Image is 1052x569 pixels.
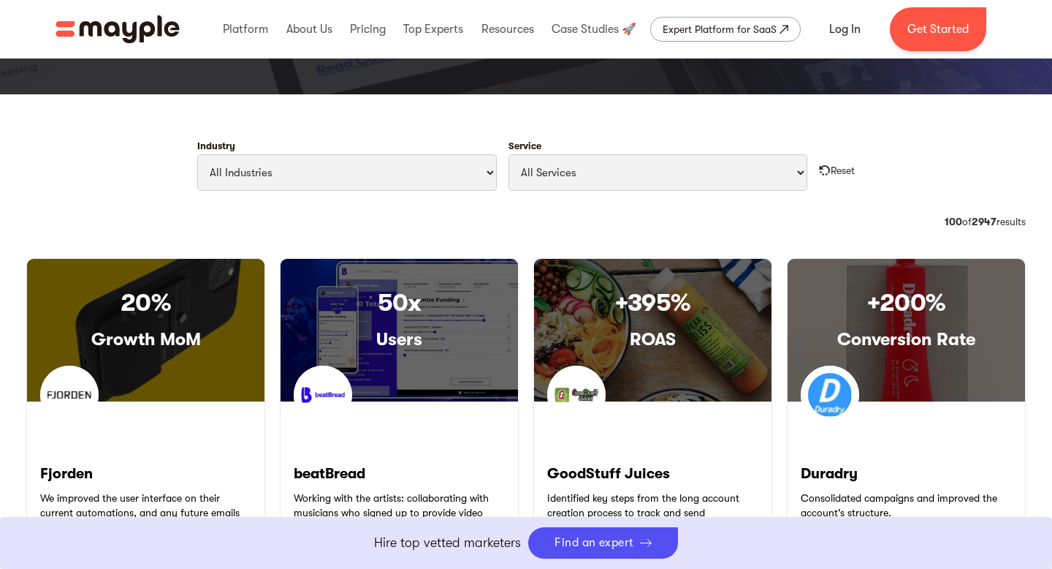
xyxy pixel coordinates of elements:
[346,6,389,53] div: Pricing
[26,129,1026,203] form: Filter Cases Form
[281,259,518,402] a: 50xUsers
[650,17,801,42] a: Expert Platform for SaaS
[27,259,264,402] a: 20%Growth MoM
[812,12,878,47] a: Log In
[374,533,521,553] p: Hire top vetted marketers
[663,20,777,38] div: Expert Platform for SaaS
[56,15,180,43] img: Mayple logo
[281,328,518,350] h3: Users
[508,141,808,151] label: Service
[219,6,272,53] div: Platform
[945,216,962,227] strong: 100
[554,536,634,550] div: Find an expert
[972,216,996,227] strong: 2947
[534,259,771,402] a: +395%ROAS
[945,214,1026,229] div: of results
[831,163,855,178] div: Reset
[534,328,771,350] h3: ROAS
[534,289,771,317] h3: +395%
[281,289,518,317] h3: 50x
[283,6,336,53] div: About Us
[788,259,1025,402] a: +200%Conversion Rate
[197,141,497,151] label: Industry
[27,328,264,350] h3: Growth MoM
[27,289,264,317] h3: 20%
[56,15,180,43] a: home
[400,6,467,53] div: Top Experts
[890,7,986,51] a: Get Started
[478,6,538,53] div: Resources
[788,289,1025,317] h3: +200%
[819,165,831,176] img: reset all filters
[788,328,1025,350] h3: Conversion Rate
